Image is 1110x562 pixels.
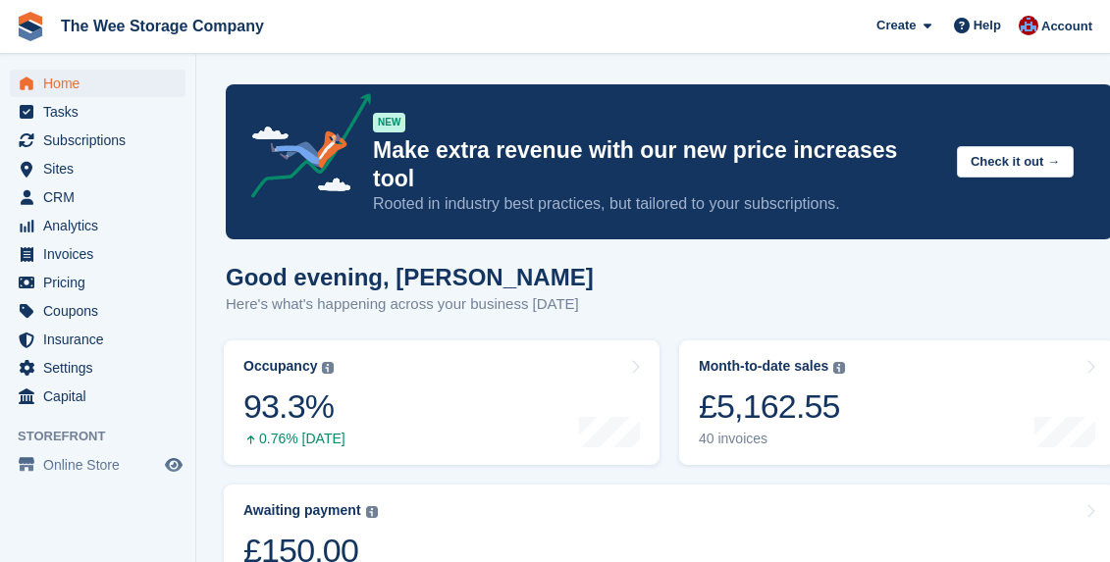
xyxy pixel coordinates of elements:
a: menu [10,240,185,268]
span: Settings [43,354,161,382]
span: Analytics [43,212,161,239]
a: menu [10,155,185,182]
span: Online Store [43,451,161,479]
span: Home [43,70,161,97]
span: Create [876,16,916,35]
div: NEW [373,113,405,132]
span: Account [1041,17,1092,36]
a: menu [10,326,185,353]
span: Storefront [18,427,195,446]
a: menu [10,269,185,296]
span: Coupons [43,297,161,325]
div: 0.76% [DATE] [243,431,345,447]
img: Scott Ritchie [1019,16,1038,35]
span: Pricing [43,269,161,296]
span: Insurance [43,326,161,353]
span: Sites [43,155,161,182]
span: Subscriptions [43,127,161,154]
div: Occupancy [243,358,317,375]
img: icon-info-grey-7440780725fd019a000dd9b08b2336e03edf1995a4989e88bcd33f0948082b44.svg [322,362,334,374]
span: Help [974,16,1001,35]
a: menu [10,70,185,97]
p: Here's what's happening across your business [DATE] [226,293,594,316]
div: 40 invoices [699,431,845,447]
img: icon-info-grey-7440780725fd019a000dd9b08b2336e03edf1995a4989e88bcd33f0948082b44.svg [366,506,378,518]
button: Check it out → [957,146,1074,179]
a: menu [10,383,185,410]
span: Invoices [43,240,161,268]
img: icon-info-grey-7440780725fd019a000dd9b08b2336e03edf1995a4989e88bcd33f0948082b44.svg [833,362,845,374]
img: price-adjustments-announcement-icon-8257ccfd72463d97f412b2fc003d46551f7dbcb40ab6d574587a9cd5c0d94... [235,93,372,205]
a: menu [10,297,185,325]
a: menu [10,212,185,239]
span: CRM [43,183,161,211]
div: Month-to-date sales [699,358,828,375]
a: menu [10,98,185,126]
span: Tasks [43,98,161,126]
a: menu [10,354,185,382]
div: 93.3% [243,386,345,427]
a: Occupancy 93.3% 0.76% [DATE] [224,340,660,465]
div: Awaiting payment [243,502,361,519]
img: stora-icon-8386f47178a22dfd0bd8f6a31ec36ba5ce8667c1dd55bd0f319d3a0aa187defe.svg [16,12,45,41]
div: £5,162.55 [699,386,845,427]
h1: Good evening, [PERSON_NAME] [226,264,594,290]
a: menu [10,127,185,154]
a: Preview store [162,453,185,477]
a: menu [10,451,185,479]
a: The Wee Storage Company [53,10,272,42]
p: Rooted in industry best practices, but tailored to your subscriptions. [373,193,941,215]
span: Capital [43,383,161,410]
p: Make extra revenue with our new price increases tool [373,136,941,193]
a: menu [10,183,185,211]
